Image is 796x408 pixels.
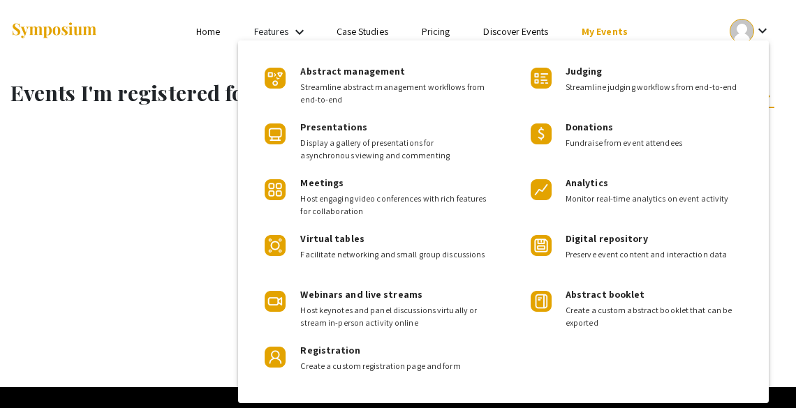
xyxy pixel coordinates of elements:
span: Preserve event content and interaction data [566,248,749,261]
img: Product Icon [265,68,286,89]
img: Product Icon [531,123,552,144]
span: Display a gallery of presentations for asynchronous viewing and commenting [300,137,488,162]
span: Create a custom registration page and form [300,360,488,372]
img: Product Icon [531,68,552,89]
span: Streamline judging workflows from end-to-end [566,81,749,93]
span: Streamline abstract management workflows from end-to-end [300,81,488,106]
img: Product Icon [265,123,286,144]
img: Product Icon [265,235,286,256]
img: Product Icon [531,235,552,256]
span: Judging [566,65,603,77]
span: Registration [300,344,360,356]
span: Presentations [300,121,367,133]
img: Product Icon [531,291,552,312]
span: Donations [566,121,613,133]
span: Abstract booklet [566,288,645,301]
span: Host keynotes and panel discussions virtually or stream in-person activity online [300,304,488,329]
img: Product Icon [265,347,286,368]
span: Monitor real-time analytics on event activity [566,192,749,205]
img: Product Icon [265,291,286,312]
span: Meetings [300,176,344,189]
span: Virtual tables [300,232,364,245]
span: Create a custom abstract booklet that can be exported [566,304,749,329]
span: Webinars and live streams [300,288,422,301]
img: Product Icon [265,179,286,200]
span: Host engaging video conferences with rich features for collaboration [300,192,488,218]
img: Product Icon [531,179,552,200]
span: Analytics [566,176,608,189]
span: Facilitate networking and small group discussions [300,248,488,261]
span: Digital repository [566,232,648,245]
span: Abstract management [300,65,405,77]
span: Fundraise from event attendees [566,137,749,149]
